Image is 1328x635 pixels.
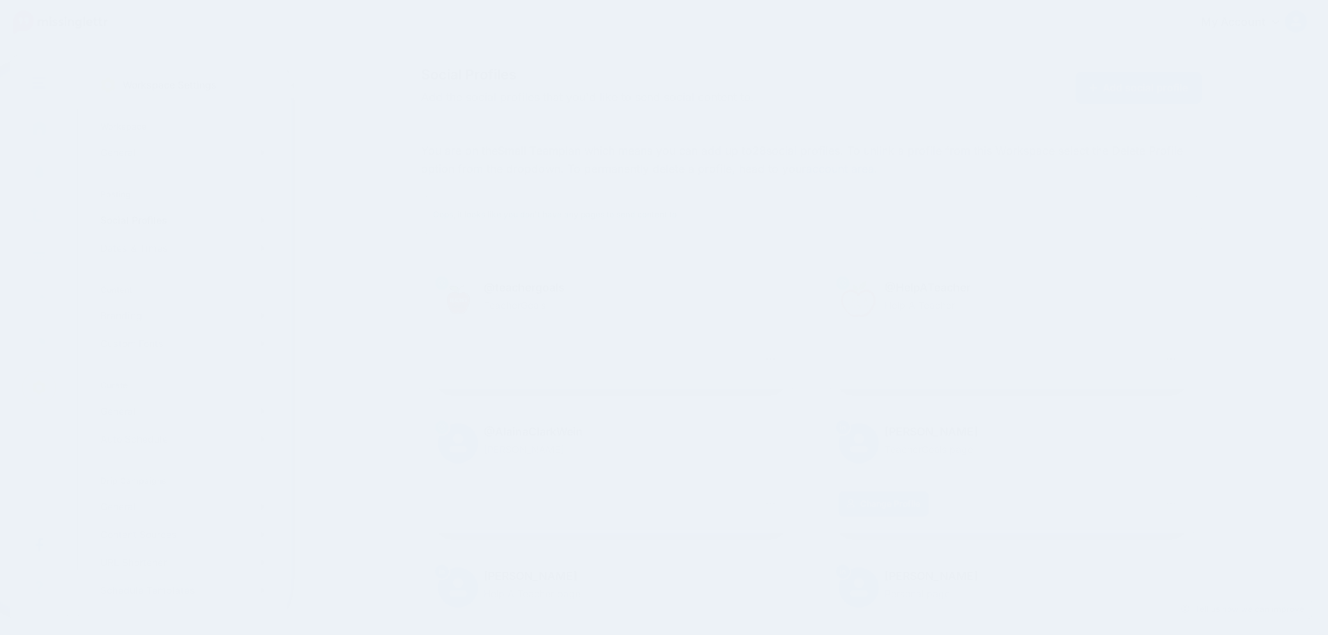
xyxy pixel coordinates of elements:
p: [PERSON_NAME] [438,567,784,586]
a: My Account [1187,6,1307,40]
p: [PERSON_NAME] [438,441,784,457]
img: user_default_image.png [839,423,879,464]
a: Tell us how we can improve [1174,599,1311,618]
h4: Content [100,284,265,295]
p: @HelpATeacher [839,279,1185,297]
a: Auto Schedule [95,425,270,453]
a: Content Templates [95,604,270,632]
h4: Posting [100,189,265,199]
img: user_default_image.png [438,567,478,608]
img: user_default_image.png [839,567,879,608]
a: Social Profiles [95,206,270,234]
span: Add the social profiles that you'd like to send social content to. [421,89,935,107]
b: Small Team [498,144,558,158]
img: Missinglettr [13,10,107,34]
p: [PERSON_NAME] [839,423,1185,441]
a: Change Profile [839,491,929,517]
p: Help A Teacher [839,297,1185,313]
h4: Curate [100,380,265,390]
b: 28 [752,144,766,158]
p: @teachergoals [438,279,784,297]
span: Social Profiles [421,68,935,82]
a: Custom Fonts [95,330,270,358]
a: Dates & Times [95,234,270,262]
p: TeacherGoals page [839,441,1185,457]
img: D-Wa6veX-76517.jpg [839,279,879,319]
a: Schedule Templates [95,576,270,604]
img: settings.png [100,77,116,93]
a: URL Shortener [95,549,270,576]
h4: Drip Campaigns [100,475,265,486]
p: Personal page [839,586,1185,602]
p: You are on the plan which means you can add up to social profiles. To unlink a profile from this ... [421,142,1202,178]
a: Add social profile [1076,72,1202,104]
a: Content Sources [95,521,270,549]
p: TeacherGoals [438,297,784,313]
h4: Workspace [100,121,265,132]
p: Help A Teacher page [438,586,784,602]
p: @AlainaClarkWein [438,423,784,441]
a: General [95,139,270,167]
a: General [95,493,270,521]
a: General [95,397,270,425]
a: Branding [95,302,270,330]
a: account area [806,162,874,176]
p: Workspace Settings [123,77,217,93]
img: user_default_image.png [438,423,478,464]
div: Oops, it looks like you don't have any pages to send content to. [421,196,1202,234]
img: menu.png [32,77,46,89]
img: vQx29kpF-61327.jpg [438,279,478,319]
p: [PERSON_NAME] [839,567,1185,586]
